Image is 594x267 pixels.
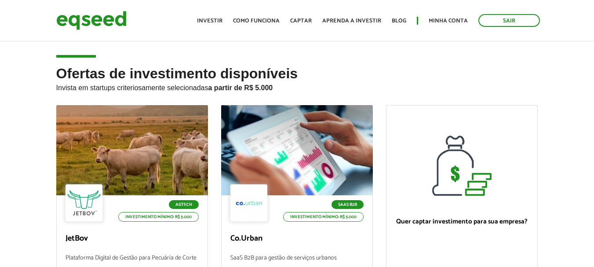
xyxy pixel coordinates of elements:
[395,218,528,226] p: Quer captar investimento para sua empresa?
[290,18,312,24] a: Captar
[169,200,199,209] p: Agtech
[478,14,540,27] a: Sair
[332,200,364,209] p: SaaS B2B
[56,9,127,32] img: EqSeed
[392,18,406,24] a: Blog
[56,81,538,92] p: Invista em startups criteriosamente selecionadas
[429,18,468,24] a: Minha conta
[197,18,222,24] a: Investir
[322,18,381,24] a: Aprenda a investir
[66,234,199,244] p: JetBov
[283,212,364,222] p: Investimento mínimo: R$ 5.000
[118,212,199,222] p: Investimento mínimo: R$ 5.000
[56,66,538,105] h2: Ofertas de investimento disponíveis
[230,234,364,244] p: Co.Urban
[233,18,280,24] a: Como funciona
[208,84,273,91] strong: a partir de R$ 5.000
